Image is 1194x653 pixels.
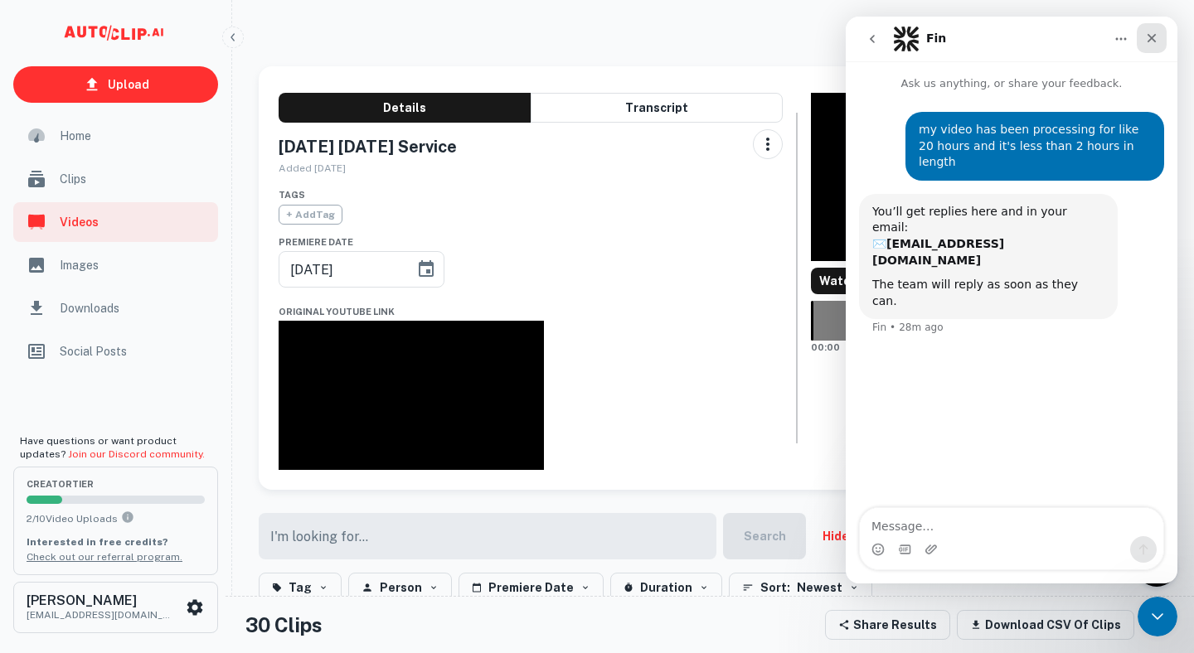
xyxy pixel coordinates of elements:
[279,321,544,470] iframe: August 17th, 2025 Sunday Service
[531,93,783,123] button: Transcript
[760,578,790,597] span: Sort:
[1138,597,1177,636] iframe: Intercom live chat
[27,510,205,526] p: 2 / 10 Video Uploads
[279,190,305,200] span: Tags
[825,610,950,640] button: Share Results
[27,594,176,607] h6: [PERSON_NAME]
[813,513,920,559] button: Hide Filters
[60,342,208,360] span: Social Posts
[68,448,205,460] a: Join our Discord community.
[279,93,531,123] button: Details
[108,75,149,94] p: Upload
[13,202,218,242] a: Videos
[610,573,722,602] button: Duration
[27,607,176,622] p: [EMAIL_ADDRESS][DOMAIN_NAME]
[20,435,205,460] span: Have questions or want product updates?
[27,551,182,563] a: Check out our referral program.
[846,17,1177,583] iframe: Intercom live chat
[13,159,218,199] a: Clips
[459,573,604,602] button: Premiere Date
[27,480,205,489] span: creator Tier
[13,467,218,574] button: creatorTier2/10Video UploadsYou can upload 10 videos per month on the creator tier. Upgrade to up...
[279,136,473,157] h5: [DATE] [DATE] Service
[797,578,842,597] span: Newest
[27,534,205,549] p: Interested in free credits?
[60,170,208,188] span: Clips
[245,610,323,640] h4: 30 Clips
[13,288,218,328] a: Downloads
[121,510,134,524] svg: You can upload 10 videos per month on the creator tier. Upgrade to upload more.
[60,127,208,145] span: Home
[13,582,218,633] button: [PERSON_NAME][EMAIL_ADDRESS][DOMAIN_NAME]
[279,237,353,247] span: Premiere Date
[279,246,403,293] input: mm/dd/yyyy
[13,116,218,156] a: Home
[13,331,218,371] a: Social Posts
[60,299,208,317] span: Downloads
[811,268,865,294] button: Watch
[279,205,342,225] span: + Add Tag
[13,245,218,285] a: Images
[348,573,452,602] button: Person
[60,256,208,274] span: Images
[279,307,395,317] span: Original YouTube Link
[729,573,872,602] button: Sort: Newest
[13,66,218,103] a: Upload
[279,162,346,174] span: Added [DATE]
[259,573,342,602] button: Tag
[811,341,840,355] span: 00:00
[259,513,706,559] input: I'm looking for...
[410,253,443,286] button: Choose date, selected date is Aug 17, 2025
[957,610,1134,640] button: Download CSV of clips
[60,213,208,231] span: Videos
